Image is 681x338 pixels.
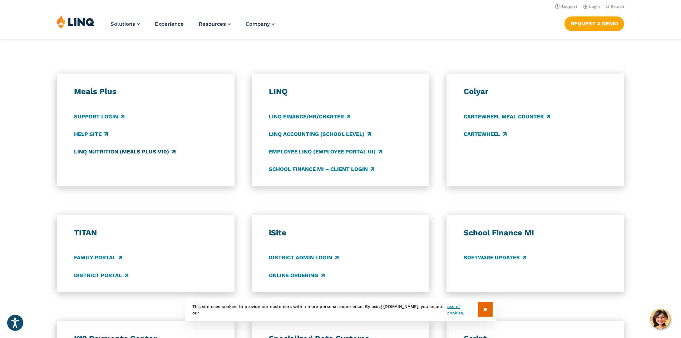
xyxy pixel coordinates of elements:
[464,228,607,238] h3: School Finance MI
[269,113,350,121] a: LINQ Finance/HR/Charter
[564,16,624,31] a: Request a Demo
[269,130,371,138] a: LINQ Accounting (school level)
[74,148,176,156] a: LINQ Nutrition (Meals Plus v10)
[199,21,226,27] span: Resources
[269,165,374,173] a: School Finance MI – Client Login
[110,21,140,27] a: Solutions
[74,87,218,97] h3: Meals Plus
[269,148,382,156] a: Employee LINQ (Employee Portal UI)
[74,271,128,279] a: District Portal
[269,87,413,97] h3: LINQ
[464,113,550,121] a: CARTEWHEEL Meal Counter
[269,271,325,279] a: Online Ordering
[57,15,95,29] img: LINQ | K‑12 Software
[611,4,624,9] span: Search
[464,87,607,97] h3: Colyar
[583,4,600,9] a: Login
[246,21,270,27] span: Company
[74,113,124,121] a: Support Login
[269,228,413,238] h3: iSite
[246,21,275,27] a: Company
[74,254,122,262] a: Family Portal
[74,228,218,238] h3: TITAN
[199,21,231,27] a: Resources
[110,15,275,39] nav: Primary Navigation
[155,21,184,27] a: Experience
[606,4,624,9] button: Open Search Bar
[185,298,496,321] div: This site uses cookies to provide our customers with a more personal experience. By using [DOMAIN...
[555,4,577,9] a: Support
[269,254,339,262] a: District Admin Login
[464,130,507,138] a: CARTEWHEEL
[447,303,478,316] a: use of cookies.
[74,130,108,138] a: Help Site
[110,21,135,27] span: Solutions
[650,309,670,329] button: Hello, have a question? Let’s chat.
[564,15,624,31] nav: Button Navigation
[464,254,526,262] a: Software Updates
